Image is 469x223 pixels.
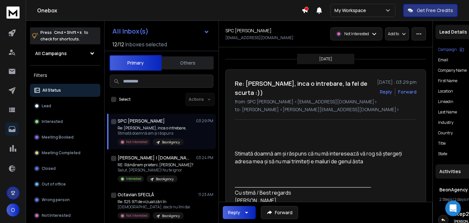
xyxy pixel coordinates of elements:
[438,47,457,52] p: Campaign
[30,131,100,144] button: Meeting Booked
[445,201,461,216] div: Open Intercom Messenger
[235,197,411,204] p: [PERSON_NAME]
[235,150,411,165] div: Stimată doamnă am și răspuns că nu mă interesează vă rog să ștergeți adresa mea și să nu mai trim...
[35,50,67,57] h1: All Campaigns
[223,206,256,219] button: Reply
[438,151,447,156] p: State
[42,197,70,202] p: Wrong person
[228,209,240,216] div: Reply
[438,141,446,146] p: title
[417,7,453,14] p: Get Free Credits
[162,214,180,218] p: BeonAgency
[380,89,392,95] button: Reply
[118,155,189,161] h1: [PERSON_NAME] | [DOMAIN_NAME]
[225,35,293,40] p: [EMAIL_ADDRESS][DOMAIN_NAME]
[319,56,332,62] p: [DATE]
[30,47,100,60] button: All Campaigns
[438,130,453,136] p: Country
[439,29,467,35] p: Lead Details
[7,203,20,216] button: O
[30,209,100,222] button: Not Interested
[42,135,74,140] p: Meeting Booked
[126,140,148,144] p: Not Interested
[30,71,100,80] h3: Filters
[30,193,100,206] button: Wrong person
[334,7,369,14] p: My Workspace
[109,55,162,71] button: Primary
[438,47,464,52] button: Campaign
[235,98,417,105] p: from: SPC [PERSON_NAME] <[EMAIL_ADDRESS][DOMAIN_NAME]>
[439,197,452,202] span: 2 Steps
[42,119,63,124] p: Interested
[125,40,167,48] h3: Inboxes selected
[196,155,213,160] p: 03:24 PM
[398,89,417,95] div: Forward
[344,31,369,37] p: Not Interested
[162,140,180,145] p: BeonAgency
[40,29,88,42] p: Press to check for shortcuts.
[225,27,272,34] h1: SPC [PERSON_NAME]
[198,192,213,197] p: 11:23 AM
[438,78,457,83] p: First Name
[438,99,453,104] p: linkedin
[53,29,83,36] span: Cmd + Shift + k
[438,120,453,125] p: industry
[162,56,214,70] button: Others
[118,191,154,198] h1: Octavian SFECLĂ
[235,181,411,189] p: ______________________________________
[126,213,148,218] p: Not Interested
[126,176,141,181] p: Interested
[388,31,399,37] p: Add to
[438,57,448,63] p: Email
[42,88,61,93] p: All Status
[42,182,66,187] p: Out of office
[261,206,298,219] button: Forward
[42,103,51,109] p: Lead
[377,79,417,85] p: [DATE] : 03:29 pm
[235,189,411,197] p: Cu stimă / Best regards
[438,110,457,115] p: Last Name
[196,118,213,124] p: 03:29 PM
[107,25,215,38] button: All Inbox(s)
[30,162,100,175] button: Closed
[30,99,100,112] button: Lead
[119,97,131,102] label: Select
[118,204,190,210] p: [DEMOGRAPHIC_DATA], dacă nu îmi dai
[42,166,56,171] p: Closed
[30,146,100,159] button: Meeting Completed
[37,7,302,14] h1: Onebox
[438,89,453,94] p: location
[118,199,190,204] p: Re: 325.971 de vizualizări în
[112,40,124,48] span: 12 / 12
[42,213,71,218] p: Not Interested
[438,68,467,73] p: Company Name
[235,106,417,113] p: to: [PERSON_NAME] <[PERSON_NAME][EMAIL_ADDRESS][DOMAIN_NAME]>
[118,118,165,124] h1: SPC [PERSON_NAME]
[30,84,100,97] button: All Status
[403,4,458,17] button: Get Free Credits
[156,177,174,182] p: BeonAgency
[112,28,149,35] h1: All Inbox(s)
[118,168,193,173] p: Salut, [PERSON_NAME]! Nu te ignor
[7,7,20,19] img: logo
[235,79,373,97] h1: Re: [PERSON_NAME], inca o intrebare, la fel de scurta :))
[118,126,186,131] p: Re: [PERSON_NAME], inca o intrebare,
[42,150,80,156] p: Meeting Completed
[30,115,100,128] button: Interested
[30,178,100,191] button: Out of office
[118,131,186,136] p: Stimată doamnă am și răspuns
[118,162,193,168] p: RE: Rămânem prieteni, [PERSON_NAME]?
